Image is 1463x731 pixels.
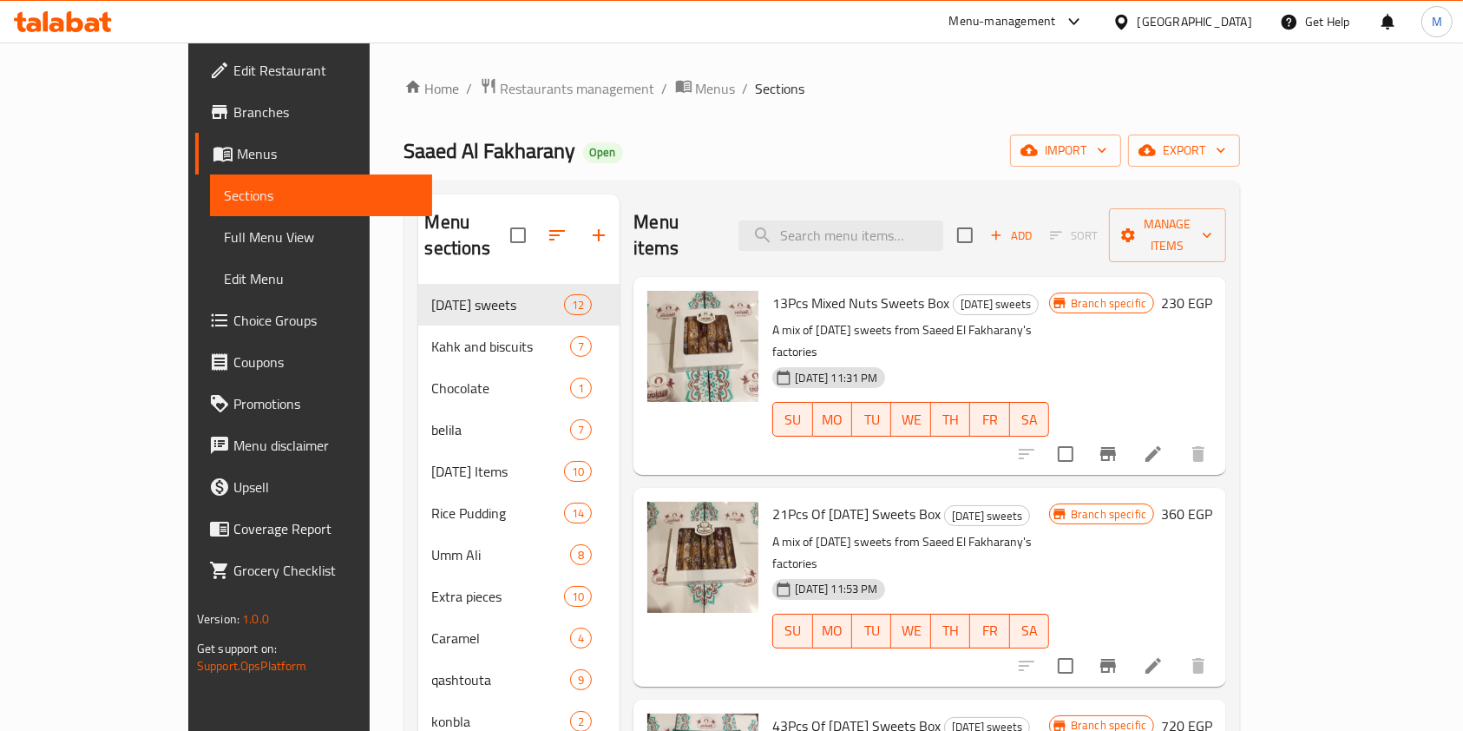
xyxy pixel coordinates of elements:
div: Umm Ali8 [418,534,620,576]
span: qashtouta [432,669,571,690]
button: SU [772,614,812,649]
span: [DATE] 11:53 PM [788,581,884,597]
span: 12 [565,297,591,313]
span: Open [583,145,623,160]
span: SA [1017,618,1042,643]
span: Add item [983,222,1039,249]
div: Kahk and biscuits7 [418,326,620,367]
span: Menus [237,143,419,164]
a: Grocery Checklist [195,550,433,591]
span: Menu disclaimer [233,435,419,456]
span: Sections [756,78,805,99]
span: Manage items [1123,214,1212,257]
span: [DATE] Items [432,461,565,482]
a: Menus [195,133,433,175]
button: Branch-specific-item [1087,645,1129,687]
span: [DATE] sweets [954,294,1038,314]
span: belila [432,419,571,440]
span: 2 [571,714,591,730]
a: Full Menu View [210,216,433,258]
span: Restaurants management [501,78,655,99]
span: TH [938,618,963,643]
a: Upsell [195,466,433,508]
span: Promotions [233,393,419,414]
span: 21Pcs Of [DATE] Sweets Box [772,501,941,527]
span: Select to update [1047,648,1084,684]
button: TH [931,402,970,437]
span: SU [780,618,805,643]
button: Branch-specific-item [1087,433,1129,475]
span: Edit Restaurant [233,60,419,81]
button: SU [772,402,812,437]
span: MO [820,407,845,432]
button: SA [1010,614,1049,649]
button: delete [1178,433,1219,475]
button: MO [813,614,852,649]
div: items [564,586,592,607]
span: Version: [197,608,239,630]
span: FR [977,618,1002,643]
div: Extra pieces10 [418,576,620,617]
span: 7 [571,422,591,438]
a: Promotions [195,383,433,425]
span: Umm Ali [432,544,571,565]
li: / [743,78,749,99]
span: Add [987,226,1034,246]
a: Choice Groups [195,300,433,341]
a: Edit menu item [1143,444,1164,464]
span: 8 [571,547,591,563]
div: items [570,669,592,690]
span: Branch specific [1064,506,1153,523]
div: items [564,461,592,482]
span: 10 [565,589,591,605]
div: items [570,419,592,440]
li: / [467,78,473,99]
a: Sections [210,175,433,216]
span: 1.0.0 [242,608,269,630]
li: / [662,78,668,99]
button: WE [891,402,930,437]
span: TU [859,407,884,432]
span: Branches [233,102,419,122]
a: Edit Menu [210,258,433,300]
div: items [570,336,592,357]
div: items [570,544,592,565]
button: import [1010,135,1121,167]
span: WE [898,618,923,643]
div: Caramel4 [418,617,620,659]
button: WE [891,614,930,649]
span: FR [977,407,1002,432]
span: 7 [571,339,591,355]
div: qashtouta9 [418,659,620,701]
span: 4 [571,630,591,647]
span: Menus [696,78,736,99]
div: Mawlid sweets [944,505,1030,526]
div: items [564,294,592,315]
h6: 230 EGP [1161,291,1212,315]
div: [DATE] sweets12 [418,284,620,326]
span: SA [1017,407,1042,432]
span: [DATE] 11:31 PM [788,370,884,386]
button: Add [983,222,1039,249]
div: Extra pieces [432,586,565,607]
span: import [1024,140,1107,161]
input: search [738,221,943,251]
span: [DATE] sweets [432,294,565,315]
button: TU [852,614,891,649]
a: Support.OpsPlatform [197,655,307,677]
a: Edit Restaurant [195,49,433,91]
span: WE [898,407,923,432]
span: [DATE] sweets [945,506,1029,526]
div: [DATE] Items10 [418,451,620,492]
div: Chocolate [432,378,571,398]
div: items [570,378,592,398]
span: Choice Groups [233,310,419,331]
a: Menus [675,77,736,100]
span: M [1432,12,1442,31]
button: TH [931,614,970,649]
span: Saaed Al Fakharany [404,131,576,170]
span: Kahk and biscuits [432,336,571,357]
